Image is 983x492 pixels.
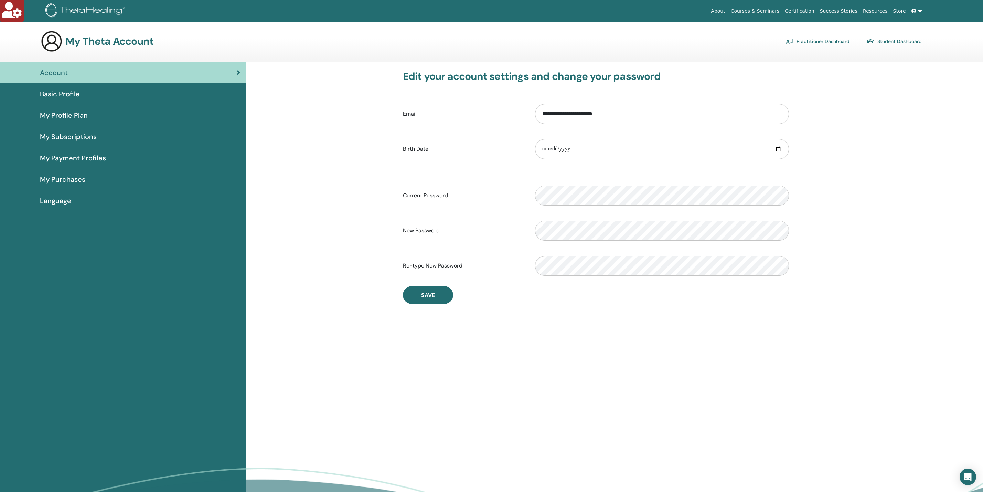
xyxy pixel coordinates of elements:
[403,70,789,83] h3: Edit your account settings and change your password
[45,3,128,19] img: logo.png
[728,5,782,18] a: Courses & Seminars
[782,5,817,18] a: Certification
[40,174,85,185] span: My Purchases
[40,110,88,121] span: My Profile Plan
[890,5,909,18] a: Store
[41,30,63,52] img: generic-user-icon.jpg
[40,196,71,206] span: Language
[786,38,794,44] img: chalkboard-teacher.svg
[421,292,435,299] span: Save
[398,143,530,156] label: Birth Date
[398,259,530,272] label: Re-type New Password
[40,89,80,99] span: Basic Profile
[398,224,530,237] label: New Password
[786,36,850,47] a: Practitioner Dashboard
[960,469,976,485] div: Open Intercom Messenger
[65,35,153,48] h3: My Theta Account
[817,5,860,18] a: Success Stories
[708,5,728,18] a: About
[403,286,453,304] button: Save
[40,153,106,163] span: My Payment Profiles
[398,107,530,121] label: Email
[860,5,890,18] a: Resources
[866,39,875,44] img: graduation-cap.svg
[40,67,68,78] span: Account
[866,36,922,47] a: Student Dashboard
[398,189,530,202] label: Current Password
[40,132,97,142] span: My Subscriptions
